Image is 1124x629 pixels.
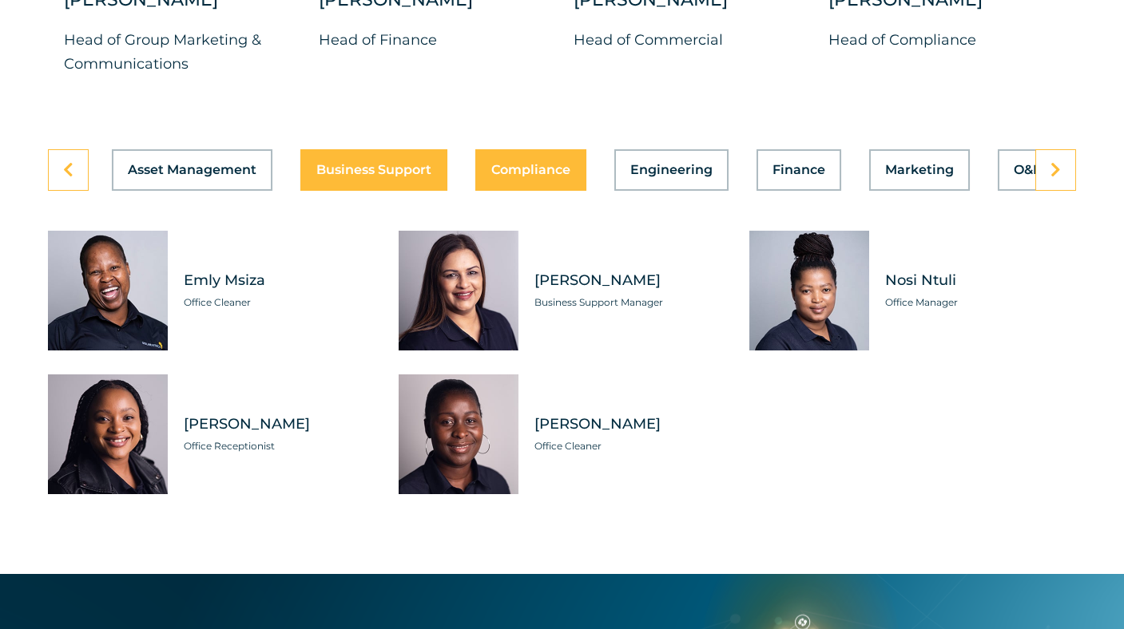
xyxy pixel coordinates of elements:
[885,164,954,176] span: Marketing
[184,438,375,454] span: Office Receptionist
[630,164,713,176] span: Engineering
[534,414,725,434] span: [PERSON_NAME]
[319,28,550,52] p: Head of Finance
[534,438,725,454] span: Office Cleaner
[574,28,804,52] p: Head of Commercial
[64,28,295,76] p: Head of Group Marketing & Communications
[128,164,256,176] span: Asset Management
[534,295,725,311] span: Business Support Manager
[1014,164,1045,176] span: O&M
[316,164,431,176] span: Business Support
[885,271,1076,291] span: Nosi Ntuli
[491,164,570,176] span: Compliance
[48,149,1076,494] div: Tabs. Open items with Enter or Space, close with Escape and navigate using the Arrow keys.
[773,164,825,176] span: Finance
[184,271,375,291] span: Emly Msiza
[534,271,725,291] span: [PERSON_NAME]
[885,295,1076,311] span: Office Manager
[184,414,375,434] span: [PERSON_NAME]
[184,295,375,311] span: Office Cleaner
[828,28,1059,52] p: Head of Compliance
